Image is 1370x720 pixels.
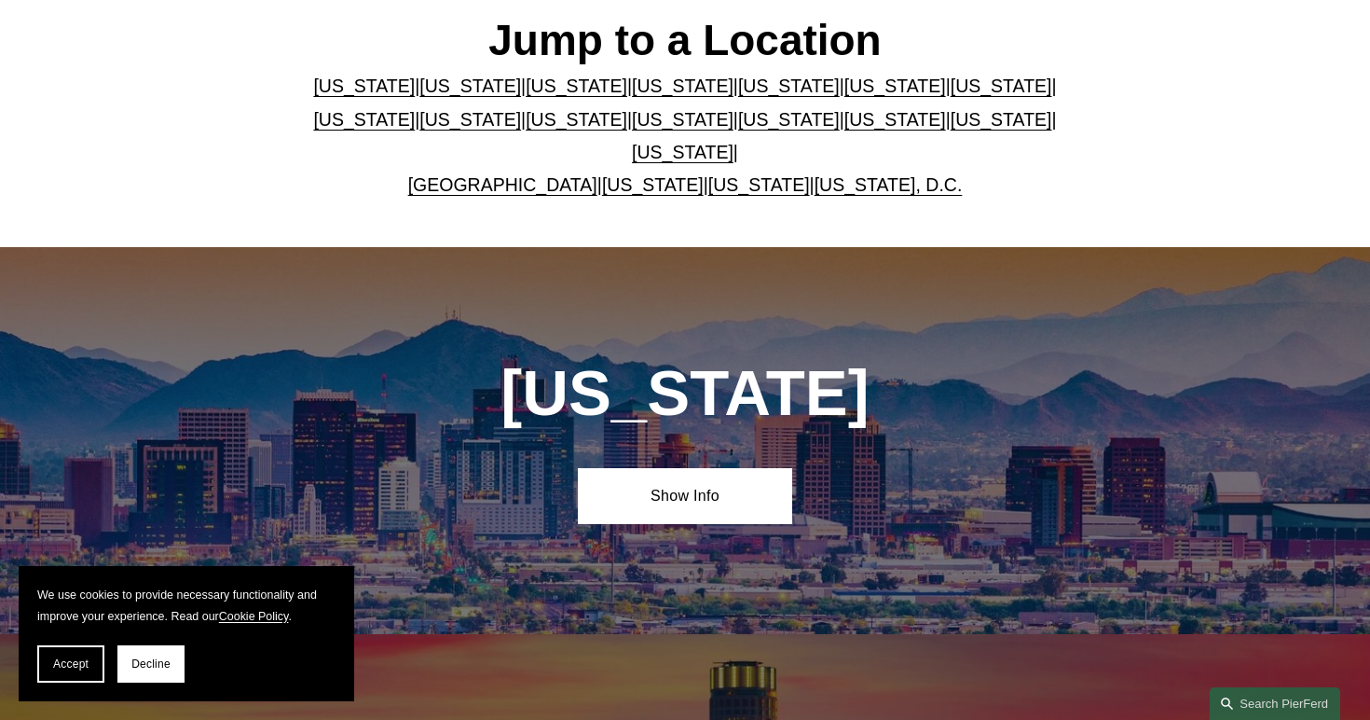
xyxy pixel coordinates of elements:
[602,174,704,195] a: [US_STATE]
[53,658,89,671] span: Accept
[951,109,1052,130] a: [US_STATE]
[951,76,1052,96] a: [US_STATE]
[19,566,354,701] section: Cookie banner
[219,610,289,623] a: Cookie Policy
[419,109,521,130] a: [US_STATE]
[408,174,597,195] a: [GEOGRAPHIC_DATA]
[309,15,1061,67] h2: Jump to a Location
[632,76,733,96] a: [US_STATE]
[419,76,521,96] a: [US_STATE]
[815,174,963,195] a: [US_STATE], D.C.
[844,76,946,96] a: [US_STATE]
[1210,687,1340,720] a: Search this site
[37,645,104,683] button: Accept
[526,76,627,96] a: [US_STATE]
[708,174,810,195] a: [US_STATE]
[313,76,415,96] a: [US_STATE]
[578,468,792,523] a: Show Info
[632,109,733,130] a: [US_STATE]
[37,585,336,627] p: We use cookies to provide necessary functionality and improve your experience. Read our .
[738,76,840,96] a: [US_STATE]
[417,357,953,431] h1: [US_STATE]
[632,142,733,162] a: [US_STATE]
[738,109,840,130] a: [US_STATE]
[309,70,1061,201] p: | | | | | | | | | | | | | | | | | |
[844,109,946,130] a: [US_STATE]
[117,645,185,683] button: Decline
[313,109,415,130] a: [US_STATE]
[131,658,171,671] span: Decline
[526,109,627,130] a: [US_STATE]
